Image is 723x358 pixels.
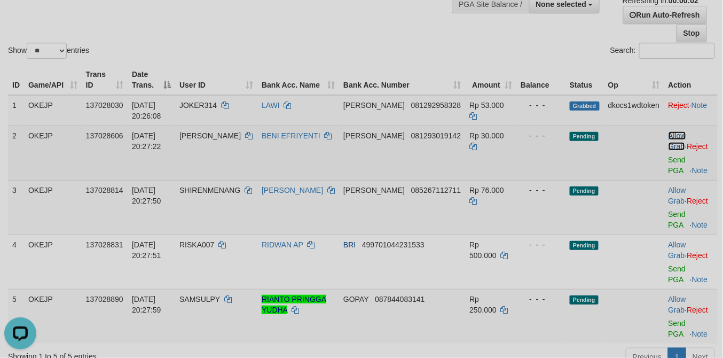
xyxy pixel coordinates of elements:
[86,101,123,110] span: 137028030
[469,186,504,194] span: Rp 76.000
[132,295,161,314] span: [DATE] 20:27:59
[610,43,715,59] label: Search:
[4,4,36,36] button: Open LiveChat chat widget
[570,132,599,141] span: Pending
[692,166,708,175] a: Note
[86,295,123,303] span: 137028890
[411,101,461,110] span: Copy 081292958328 to clipboard
[521,294,561,305] div: - - -
[687,142,709,151] a: Reject
[669,131,686,151] a: Allow Grab
[664,235,718,289] td: ·
[565,65,604,95] th: Status
[604,65,664,95] th: Op: activate to sort column ascending
[86,240,123,249] span: 137028831
[521,185,561,196] div: - - -
[469,240,497,260] span: Rp 500.000
[362,240,425,249] span: Copy 499701044231533 to clipboard
[677,24,707,42] a: Stop
[469,131,504,140] span: Rp 30.000
[664,65,718,95] th: Action
[339,65,465,95] th: Bank Acc. Number: activate to sort column ascending
[687,251,709,260] a: Reject
[669,101,690,110] a: Reject
[175,65,257,95] th: User ID: activate to sort column ascending
[8,235,24,289] td: 4
[687,197,709,205] a: Reject
[669,131,687,151] span: ·
[179,240,214,249] span: RISKA007
[521,100,561,111] div: - - -
[132,101,161,120] span: [DATE] 20:26:08
[82,65,128,95] th: Trans ID: activate to sort column ascending
[669,155,686,175] a: Send PGA
[262,101,280,110] a: LAWI
[669,264,686,284] a: Send PGA
[343,101,405,110] span: [PERSON_NAME]
[8,65,24,95] th: ID
[411,131,461,140] span: Copy 081293019142 to clipboard
[262,295,326,314] a: RIANTO PRINGGA YUDHA
[469,101,504,110] span: Rp 53.000
[257,65,339,95] th: Bank Acc. Name: activate to sort column ascending
[343,240,356,249] span: BRI
[604,95,664,126] td: dkocs1wdtoken
[86,131,123,140] span: 137028606
[411,186,461,194] span: Copy 085267112711 to clipboard
[691,101,708,110] a: Note
[24,65,82,95] th: Game/API: activate to sort column ascending
[8,95,24,126] td: 1
[27,43,67,59] select: Showentries
[375,295,425,303] span: Copy 087844083141 to clipboard
[692,275,708,284] a: Note
[24,289,82,344] td: OKEJP
[128,65,175,95] th: Date Trans.: activate to sort column descending
[669,210,686,229] a: Send PGA
[469,295,497,314] span: Rp 250.000
[669,186,687,205] span: ·
[664,126,718,180] td: ·
[521,239,561,250] div: - - -
[664,95,718,126] td: ·
[179,131,241,140] span: [PERSON_NAME]
[132,240,161,260] span: [DATE] 20:27:51
[687,306,709,314] a: Reject
[179,101,217,110] span: JOKER314
[465,65,516,95] th: Amount: activate to sort column ascending
[570,241,599,250] span: Pending
[669,240,687,260] span: ·
[669,295,687,314] span: ·
[8,126,24,180] td: 2
[570,295,599,305] span: Pending
[669,240,686,260] a: Allow Grab
[570,102,600,111] span: Grabbed
[669,186,686,205] a: Allow Grab
[8,43,89,59] label: Show entries
[664,289,718,344] td: ·
[179,186,240,194] span: SHIRENMENANG
[24,180,82,235] td: OKEJP
[262,240,303,249] a: RIDWAN AP
[24,126,82,180] td: OKEJP
[262,131,320,140] a: BENI EFRIYENTI
[623,6,707,24] a: Run Auto-Refresh
[262,186,323,194] a: [PERSON_NAME]
[24,235,82,289] td: OKEJP
[516,65,565,95] th: Balance
[570,186,599,196] span: Pending
[343,295,368,303] span: GOPAY
[343,131,405,140] span: [PERSON_NAME]
[179,295,220,303] span: SAMSULPY
[8,180,24,235] td: 3
[692,221,708,229] a: Note
[669,319,686,338] a: Send PGA
[639,43,715,59] input: Search:
[692,330,708,338] a: Note
[8,289,24,344] td: 5
[132,131,161,151] span: [DATE] 20:27:22
[132,186,161,205] span: [DATE] 20:27:50
[521,130,561,141] div: - - -
[24,95,82,126] td: OKEJP
[86,186,123,194] span: 137028814
[343,186,405,194] span: [PERSON_NAME]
